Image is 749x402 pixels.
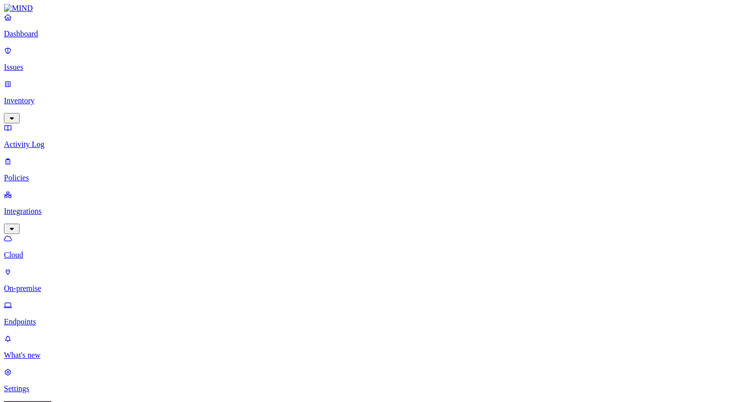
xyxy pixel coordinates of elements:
p: Policies [4,173,745,182]
a: On-premise [4,267,745,293]
a: MIND [4,4,745,13]
img: MIND [4,4,33,13]
a: Policies [4,157,745,182]
a: Settings [4,368,745,393]
p: Cloud [4,251,745,259]
a: Issues [4,46,745,72]
p: What's new [4,351,745,360]
a: Activity Log [4,123,745,149]
p: Integrations [4,207,745,216]
a: Inventory [4,80,745,122]
p: Issues [4,63,745,72]
p: On-premise [4,284,745,293]
a: Endpoints [4,301,745,326]
a: Integrations [4,190,745,232]
p: Inventory [4,96,745,105]
a: Cloud [4,234,745,259]
p: Settings [4,384,745,393]
a: What's new [4,334,745,360]
p: Dashboard [4,29,745,38]
p: Endpoints [4,317,745,326]
a: Dashboard [4,13,745,38]
p: Activity Log [4,140,745,149]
